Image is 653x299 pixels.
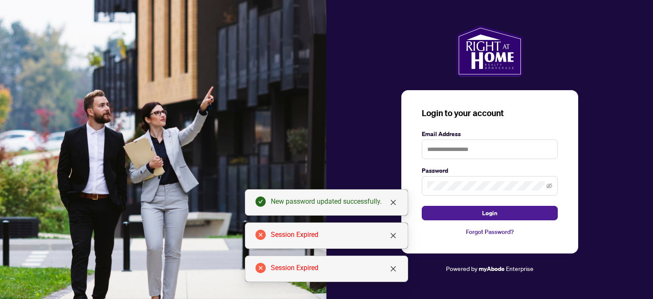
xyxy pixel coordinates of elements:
[256,263,266,273] span: close-circle
[390,232,397,239] span: close
[256,196,266,207] span: check-circle
[422,129,558,139] label: Email Address
[422,107,558,119] h3: Login to your account
[271,263,397,273] div: Session Expired
[390,265,397,272] span: close
[271,196,397,207] div: New password updated successfully.
[482,206,497,220] span: Login
[422,166,558,175] label: Password
[546,183,552,189] span: eye-invisible
[389,198,398,207] a: Close
[506,265,534,272] span: Enterprise
[271,230,397,240] div: Session Expired
[457,26,522,77] img: ma-logo
[389,231,398,240] a: Close
[389,264,398,273] a: Close
[446,265,477,272] span: Powered by
[422,227,558,236] a: Forgot Password?
[390,199,397,206] span: close
[422,206,558,220] button: Login
[256,230,266,240] span: close-circle
[479,264,505,273] a: myAbode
